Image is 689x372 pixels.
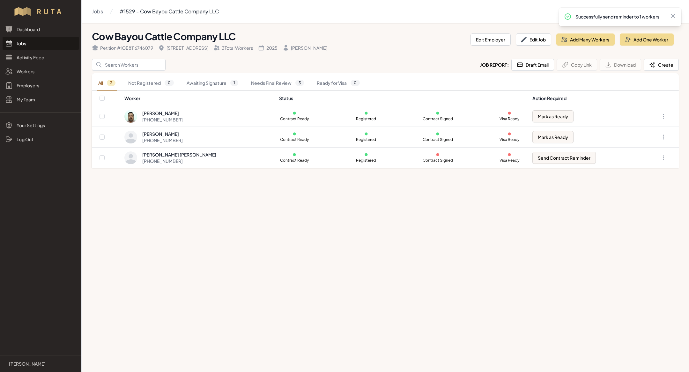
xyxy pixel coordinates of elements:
[142,110,183,116] div: [PERSON_NAME]
[142,151,216,158] div: [PERSON_NAME] [PERSON_NAME]
[351,116,382,121] p: Registered
[142,116,183,123] div: [PHONE_NUMBER]
[250,76,305,91] a: Needs Final Review
[275,91,529,106] th: Status
[142,137,183,143] div: [PHONE_NUMBER]
[600,59,641,71] button: Download
[3,65,79,78] a: Workers
[644,59,679,71] button: Create
[351,158,382,163] p: Registered
[422,137,453,142] p: Contract Signed
[620,33,674,46] button: Add One Worker
[165,80,174,86] span: 0
[13,6,68,17] img: Workflow
[92,59,166,71] input: Search Workers
[185,76,240,91] a: Awaiting Signature
[142,158,216,164] div: [PHONE_NUMBER]
[107,80,115,86] span: 3
[279,137,310,142] p: Contract Ready
[516,33,551,46] button: Edit Job
[494,158,525,163] p: Visa Ready
[3,51,79,64] a: Activity Feed
[3,119,79,132] a: Your Settings
[92,31,465,42] h1: Cow Bayou Cattle Company LLC
[3,93,79,106] a: My Team
[283,45,327,51] div: [PERSON_NAME]
[422,116,453,121] p: Contract Signed
[575,13,665,20] p: Successfully send reminder to 1 workers.
[351,80,360,86] span: 0
[3,23,79,36] a: Dashboard
[494,137,525,142] p: Visa Ready
[529,91,641,106] th: Action Required
[315,76,361,91] a: Ready for Visa
[124,95,271,101] div: Worker
[351,137,382,142] p: Registered
[494,116,525,121] p: Visa Ready
[480,62,509,68] h2: Job Report:
[9,361,46,367] p: [PERSON_NAME]
[213,45,253,51] div: 3 Total Workers
[142,131,183,137] div: [PERSON_NAME]
[120,5,219,18] a: #1529 - Cow Bayou Cattle Company LLC
[279,158,310,163] p: Contract Ready
[557,59,597,71] button: Copy Link
[3,133,79,146] a: Log Out
[556,33,615,46] button: Add Many Workers
[5,361,76,367] a: [PERSON_NAME]
[92,5,103,18] a: Jobs
[97,76,117,91] a: All
[127,76,175,91] a: Not Registered
[3,37,79,50] a: Jobs
[532,131,574,143] button: Mark as Ready
[511,59,554,71] button: Draft Email
[3,79,79,92] a: Employers
[532,152,596,164] button: Send Contract Reminder
[295,80,304,86] span: 3
[92,76,679,91] nav: Tabs
[279,116,310,121] p: Contract Ready
[532,110,574,122] button: Mark as Ready
[470,33,511,46] button: Edit Employer
[158,45,208,51] div: [STREET_ADDRESS]
[92,45,153,51] div: Petition # IOE8116746079
[422,158,453,163] p: Contract Signed
[230,80,238,86] span: 1
[92,5,219,18] nav: Breadcrumb
[258,45,278,51] div: 2025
